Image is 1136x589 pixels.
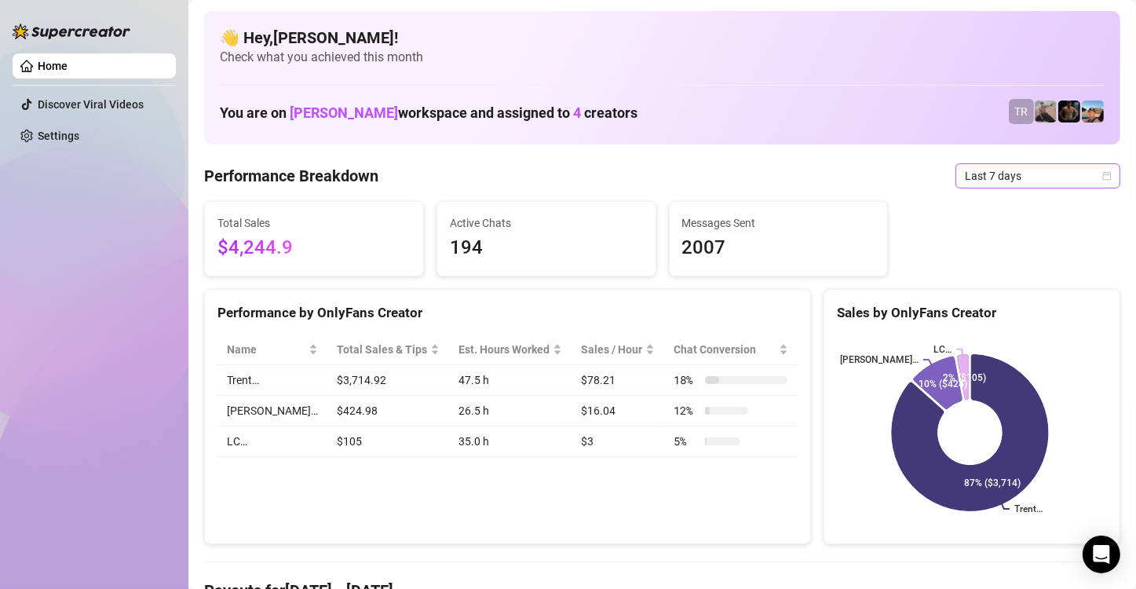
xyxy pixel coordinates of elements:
img: Trent [1058,101,1080,123]
td: 26.5 h [449,396,572,426]
h4: 👋 Hey, [PERSON_NAME] ! [220,27,1105,49]
span: Name [227,341,305,358]
td: Trent… [217,365,327,396]
span: Sales / Hour [581,341,642,358]
span: 194 [450,233,643,263]
td: [PERSON_NAME]… [217,396,327,426]
span: 5 % [674,433,699,450]
td: 47.5 h [449,365,572,396]
text: [PERSON_NAME]… [840,354,919,365]
span: calendar [1102,171,1112,181]
span: Total Sales & Tips [337,341,427,358]
span: 12 % [674,402,699,419]
th: Total Sales & Tips [327,335,449,365]
td: 35.0 h [449,426,572,457]
td: LC… [217,426,327,457]
td: $3,714.92 [327,365,449,396]
img: Zach [1082,101,1104,123]
span: Check what you achieved this month [220,49,1105,66]
span: $4,244.9 [217,233,411,263]
td: $78.21 [572,365,664,396]
img: logo-BBDzfeDw.svg [13,24,130,39]
span: TR [1015,103,1028,120]
span: Total Sales [217,214,411,232]
td: $16.04 [572,396,664,426]
th: Name [217,335,327,365]
div: Sales by OnlyFans Creator [837,302,1107,324]
th: Chat Conversion [664,335,797,365]
td: $105 [327,426,449,457]
text: LC… [933,344,952,355]
h4: Performance Breakdown [204,165,378,187]
a: Home [38,60,68,72]
span: Last 7 days [965,164,1111,188]
a: Settings [38,130,79,142]
a: Discover Viral Videos [38,98,144,111]
span: [PERSON_NAME] [290,104,398,121]
span: Chat Conversion [674,341,775,358]
text: Trent… [1014,504,1043,515]
div: Performance by OnlyFans Creator [217,302,798,324]
td: $3 [572,426,664,457]
th: Sales / Hour [572,335,664,365]
h1: You are on workspace and assigned to creators [220,104,637,122]
td: $424.98 [327,396,449,426]
img: LC [1035,101,1057,123]
span: Active Chats [450,214,643,232]
span: 18 % [674,371,699,389]
span: 4 [573,104,581,121]
span: 2007 [682,233,875,263]
div: Est. Hours Worked [458,341,550,358]
span: Messages Sent [682,214,875,232]
div: Open Intercom Messenger [1083,536,1120,573]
